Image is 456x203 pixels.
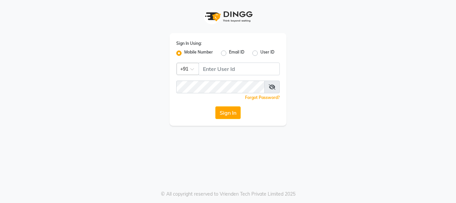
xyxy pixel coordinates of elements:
[199,63,280,75] input: Username
[260,49,274,57] label: User ID
[201,7,255,26] img: logo1.svg
[176,40,202,46] label: Sign In Using:
[215,106,241,119] button: Sign In
[245,95,280,100] a: Forgot Password?
[184,49,213,57] label: Mobile Number
[229,49,244,57] label: Email ID
[176,81,265,93] input: Username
